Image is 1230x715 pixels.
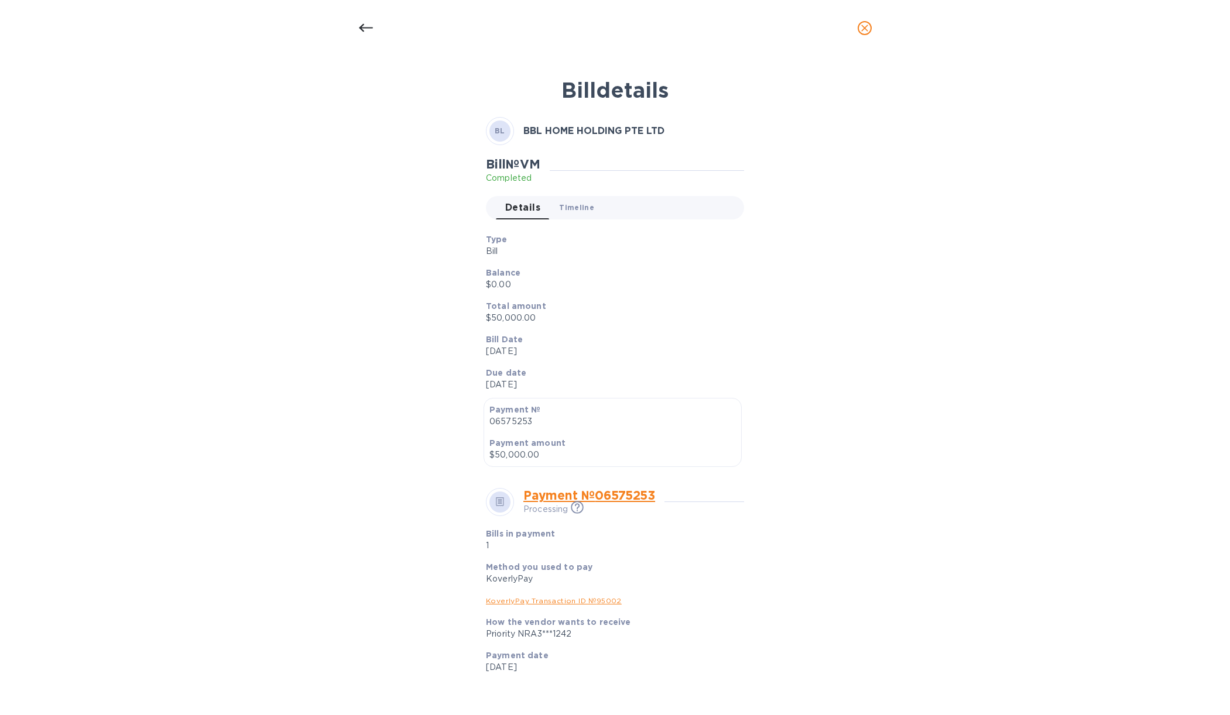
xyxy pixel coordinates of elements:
span: Details [505,200,540,216]
p: [DATE] [486,345,735,357]
p: [DATE] [486,661,735,673]
p: 1 [486,539,652,552]
b: Bill Date [486,335,523,344]
span: Timeline [559,201,594,214]
p: $50,000.00 [489,449,736,461]
b: Balance [486,268,520,277]
p: $50,000.00 [486,312,735,324]
button: close [851,14,879,42]
b: Bill details [561,77,669,103]
b: Payment date [486,651,549,660]
b: Payment amount [489,438,566,448]
b: BL [495,126,505,135]
p: $0.00 [486,279,735,291]
div: KoverlyPay [486,573,735,585]
b: BBL HOME HOLDING PTE LTD [523,125,664,136]
p: 06575253 [489,415,736,428]
b: Total amount [486,301,546,311]
p: Completed [486,172,540,184]
b: Bills in payment [486,529,555,538]
div: Priority NRA3***1242 [486,628,735,640]
b: Payment № [489,405,540,414]
a: KoverlyPay Transaction ID № 95002 [486,596,622,605]
b: Due date [486,368,526,377]
a: Payment № 06575253 [523,488,655,503]
p: Bill [486,245,735,257]
b: Method you used to pay [486,562,592,572]
b: Type [486,235,508,244]
p: [DATE] [486,379,735,391]
h2: Bill № VM [486,157,540,171]
b: How the vendor wants to receive [486,617,631,627]
p: Processing [523,503,568,515]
